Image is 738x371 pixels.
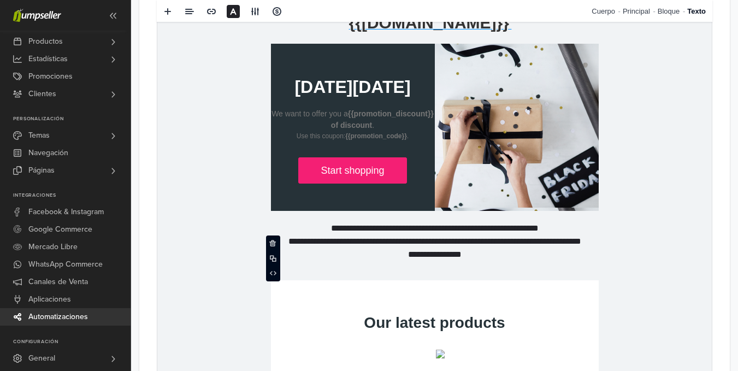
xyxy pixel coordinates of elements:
[28,203,104,221] span: Facebook & Instagram
[28,238,78,256] span: Mercado Libre
[354,33,363,42] img: %7B%7B%20store.logo%20%7D%7D
[28,162,55,179] span: Páginas
[28,127,50,144] span: Temas
[28,256,103,273] span: WhatsApp Commerce
[114,151,278,161] p: Use this coupon: .
[28,350,55,367] span: General
[192,33,352,51] re-text: {{[DOMAIN_NAME]}}
[188,152,250,160] strong: {{promotion_code}}
[28,33,63,50] span: Productos
[28,68,73,85] span: Promociones
[28,291,71,308] span: Aplicaciones
[28,85,56,103] span: Clientes
[28,144,68,162] span: Navegación
[13,192,131,199] p: Integraciones
[141,177,249,203] a: Start shopping
[125,333,430,352] p: Our latest products
[28,50,68,68] span: Estadísticas
[125,96,267,117] p: [DATE][DATE]
[174,129,276,149] strong: {{promotion_discount}} of discount
[28,308,88,326] span: Automatizaciones
[13,339,131,345] p: Configuración
[13,116,131,122] p: Personalización
[192,40,363,50] a: {{[DOMAIN_NAME]}}
[28,221,92,238] span: Google Commerce
[114,128,278,151] p: We want to offer you a .
[28,273,88,291] span: Canales de Venta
